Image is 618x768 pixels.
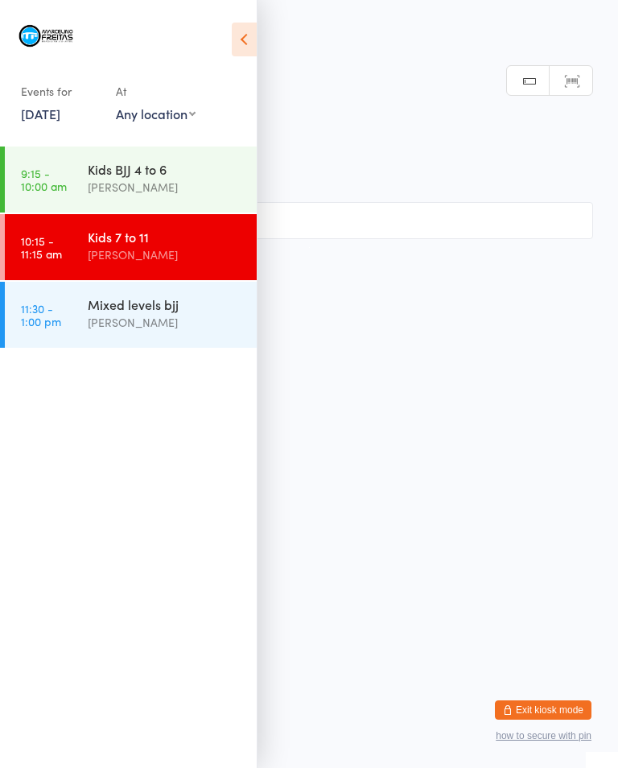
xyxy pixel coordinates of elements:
[88,246,243,264] div: [PERSON_NAME]
[21,105,60,122] a: [DATE]
[25,131,568,147] span: [DATE] 10:15am
[5,147,257,213] a: 9:15 -10:00 amKids BJJ 4 to 6[PERSON_NAME]
[16,12,76,62] img: Marcelino Freitas Brazilian Jiu-Jitsu
[21,78,100,105] div: Events for
[5,214,257,280] a: 10:15 -11:15 amKids 7 to 11[PERSON_NAME]
[21,302,61,328] time: 11:30 - 1:00 pm
[116,105,196,122] div: Any location
[88,295,243,313] div: Mixed levels bjj
[21,234,62,260] time: 10:15 - 11:15 am
[88,313,243,332] div: [PERSON_NAME]
[5,282,257,348] a: 11:30 -1:00 pmMixed levels bjj[PERSON_NAME]
[496,730,591,741] button: how to secure with pin
[88,228,243,246] div: Kids 7 to 11
[25,97,593,123] h2: Kids 7 to 11 Check-in
[88,160,243,178] div: Kids BJJ 4 to 6
[25,202,593,239] input: Search
[88,178,243,196] div: [PERSON_NAME]
[25,147,568,163] span: [PERSON_NAME]
[25,163,593,180] span: Mat 1
[116,78,196,105] div: At
[21,167,67,192] time: 9:15 - 10:00 am
[495,700,591,720] button: Exit kiosk mode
